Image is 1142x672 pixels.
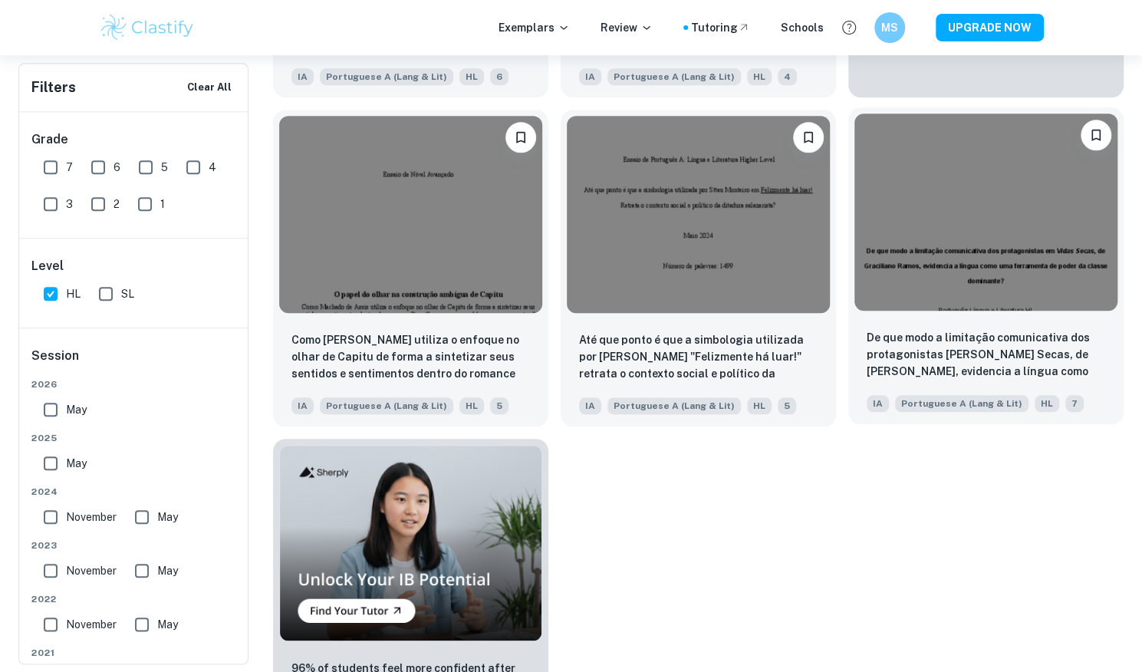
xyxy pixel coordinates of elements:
[607,68,741,85] span: Portuguese A (Lang & Lit)
[320,397,453,414] span: Portuguese A (Lang & Lit)
[31,592,237,606] span: 2022
[459,397,484,414] span: HL
[895,395,1028,412] span: Portuguese A (Lang & Lit)
[279,116,542,313] img: Portuguese A (Lang & Lit) IA example thumbnail: Como Machado de Assis utiliza o enfoque
[291,331,530,384] p: Como Machado de Assis utiliza o enfoque no olhar de Capitu de forma a sintetizar seus sentidos e ...
[273,110,548,427] a: BookmarkComo Machado de Assis utiliza o enfoque no olhar de Capitu de forma a sintetizar seus sen...
[31,77,76,98] h6: Filters
[66,616,117,633] span: November
[499,19,570,36] p: Exemplars
[505,122,536,153] button: Bookmark
[579,397,601,414] span: IA
[66,159,73,176] span: 7
[66,285,81,302] span: HL
[31,485,237,499] span: 2024
[183,76,235,99] button: Clear All
[66,196,73,212] span: 3
[121,285,134,302] span: SL
[160,196,165,212] span: 1
[567,116,830,313] img: Portuguese A (Lang & Lit) IA example thumbnail: Até que ponto é que a simbologia utiliza
[1081,120,1111,150] button: Bookmark
[66,401,87,418] span: May
[157,562,178,579] span: May
[291,68,314,85] span: IA
[209,159,216,176] span: 4
[561,110,836,427] a: BookmarkAté que ponto é que a simbologia utilizada por Sttau Monteiro em "Felizmente há luar!" re...
[157,509,178,525] span: May
[279,445,542,641] img: Thumbnail
[459,68,484,85] span: HL
[867,395,889,412] span: IA
[31,377,237,391] span: 2026
[490,397,508,414] span: 5
[114,196,120,212] span: 2
[99,12,196,43] img: Clastify logo
[31,431,237,445] span: 2025
[836,15,862,41] button: Help and Feedback
[114,159,120,176] span: 6
[579,331,818,384] p: Até que ponto é que a simbologia utilizada por Sttau Monteiro em "Felizmente há luar!" retrata o ...
[848,110,1124,427] a: BookmarkDe que modo a limitação comunicativa dos protagonistas em Vidas Secas, de Graciliano Ramo...
[31,347,237,377] h6: Session
[291,397,314,414] span: IA
[31,130,237,149] h6: Grade
[66,509,117,525] span: November
[747,68,772,85] span: HL
[781,19,824,36] a: Schools
[31,257,237,275] h6: Level
[778,397,796,414] span: 5
[936,14,1044,41] button: UPGRADE NOW
[747,397,772,414] span: HL
[31,646,237,660] span: 2021
[874,12,905,43] button: MS
[157,616,178,633] span: May
[1035,395,1059,412] span: HL
[31,539,237,552] span: 2023
[691,19,750,36] a: Tutoring
[601,19,653,36] p: Review
[854,114,1117,311] img: Portuguese A (Lang & Lit) IA example thumbnail: De que modo a limitação comunicativa dos
[607,397,741,414] span: Portuguese A (Lang & Lit)
[161,159,168,176] span: 5
[320,68,453,85] span: Portuguese A (Lang & Lit)
[880,19,898,36] h6: MS
[867,329,1105,381] p: De que modo a limitação comunicativa dos protagonistas em Vidas Secas, de Graciliano Ramos, evide...
[66,562,117,579] span: November
[66,455,87,472] span: May
[579,68,601,85] span: IA
[490,68,508,85] span: 6
[793,122,824,153] button: Bookmark
[778,68,797,85] span: 4
[1065,395,1084,412] span: 7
